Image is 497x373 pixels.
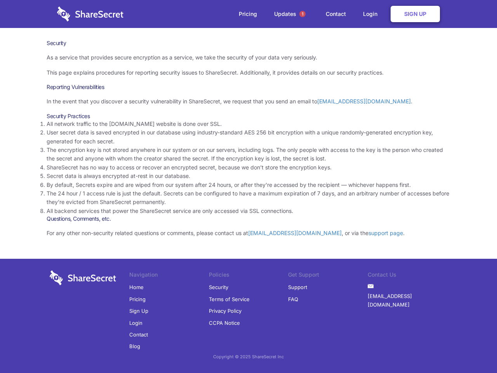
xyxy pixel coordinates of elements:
[129,317,142,329] a: Login
[129,293,146,305] a: Pricing
[231,2,265,26] a: Pricing
[209,317,240,329] a: CCPA Notice
[47,53,450,62] p: As a service that provides secure encryption as a service, we take the security of your data very...
[47,163,450,172] li: ShareSecret has no way to access or recover an encrypted secret, because we don’t store the encry...
[209,305,242,317] a: Privacy Policy
[129,329,148,340] a: Contact
[47,146,450,163] li: The encryption key is not stored anywhere in our system or on our servers, including logs. The on...
[47,113,450,120] h3: Security Practices
[47,68,450,77] p: This page explains procedures for reporting security issues to ShareSecret. Additionally, it prov...
[47,97,450,106] p: In the event that you discover a security vulnerability in ShareSecret, we request that you send ...
[47,229,450,237] p: For any other non-security related questions or comments, please contact us at , or via the .
[47,40,450,47] h1: Security
[47,207,450,215] li: All backend services that power the ShareSecret service are only accessed via SSL connections.
[47,84,450,91] h3: Reporting Vulnerabilities
[288,293,298,305] a: FAQ
[129,305,148,317] a: Sign Up
[47,120,450,128] li: All network traffic to the [DOMAIN_NAME] website is done over SSL.
[318,2,354,26] a: Contact
[47,181,450,189] li: By default, Secrets expire and are wiped from our system after 24 hours, or after they’re accesse...
[317,98,411,105] a: [EMAIL_ADDRESS][DOMAIN_NAME]
[209,270,288,281] li: Policies
[355,2,389,26] a: Login
[129,270,209,281] li: Navigation
[248,230,342,236] a: [EMAIL_ADDRESS][DOMAIN_NAME]
[47,128,450,146] li: User secret data is saved encrypted in our database using industry-standard AES 256 bit encryptio...
[57,7,123,21] img: logo-wordmark-white-trans-d4663122ce5f474addd5e946df7df03e33cb6a1c49d2221995e7729f52c070b2.svg
[47,189,450,207] li: The 24 hour / 1 access rule is just the default. Secrets can be configured to have a maximum expi...
[50,270,116,285] img: logo-wordmark-white-trans-d4663122ce5f474addd5e946df7df03e33cb6a1c49d2221995e7729f52c070b2.svg
[209,293,250,305] a: Terms of Service
[368,270,447,281] li: Contact Us
[368,290,447,311] a: [EMAIL_ADDRESS][DOMAIN_NAME]
[288,270,368,281] li: Get Support
[129,340,140,352] a: Blog
[288,281,307,293] a: Support
[391,6,440,22] a: Sign Up
[47,215,450,222] h3: Questions, Comments, etc.
[129,281,144,293] a: Home
[209,281,228,293] a: Security
[299,11,306,17] span: 1
[47,172,450,180] li: Secret data is always encrypted at-rest in our database.
[368,230,403,236] a: support page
